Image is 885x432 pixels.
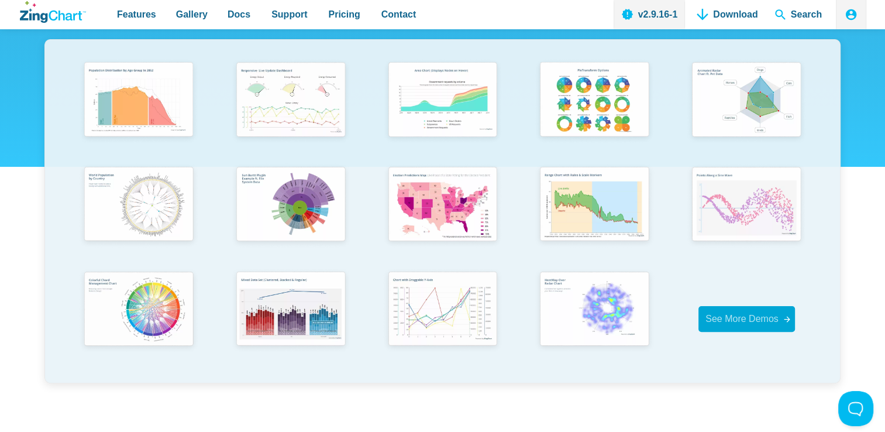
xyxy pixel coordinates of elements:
[382,267,504,354] img: Chart with Draggable Y-Axis
[230,162,352,249] img: Sun Burst Plugin Example ft. File System Data
[215,162,367,267] a: Sun Burst Plugin Example ft. File System Data
[838,391,873,426] iframe: Toggle Customer Support
[78,267,199,354] img: Colorful Chord Management Chart
[78,162,199,249] img: World Population by Country
[117,6,156,22] span: Features
[367,162,519,267] a: Election Predictions Map
[63,57,215,162] a: Population Distribution by Age Group in 2052
[228,6,250,22] span: Docs
[367,57,519,162] a: Area Chart (Displays Nodes on Hover)
[230,57,352,144] img: Responsive Live Update Dashboard
[63,267,215,372] a: Colorful Chord Management Chart
[328,6,360,22] span: Pricing
[63,162,215,267] a: World Population by Country
[670,162,822,267] a: Points Along a Sine Wave
[382,162,504,249] img: Election Predictions Map
[381,6,416,22] span: Contact
[215,267,367,372] a: Mixed Data Set (Clustered, Stacked, and Regular)
[533,267,655,354] img: Heatmap Over Radar Chart
[215,57,367,162] a: Responsive Live Update Dashboard
[518,162,670,267] a: Range Chart with Rultes & Scale Markers
[518,57,670,162] a: Pie Transform Options
[686,162,807,249] img: Points Along a Sine Wave
[78,57,199,144] img: Population Distribution by Age Group in 2052
[533,162,655,249] img: Range Chart with Rultes & Scale Markers
[367,267,519,372] a: Chart with Draggable Y-Axis
[382,57,504,144] img: Area Chart (Displays Nodes on Hover)
[176,6,208,22] span: Gallery
[686,57,807,144] img: Animated Radar Chart ft. Pet Data
[698,306,795,331] a: See More Demos
[533,57,655,144] img: Pie Transform Options
[20,1,86,23] a: ZingChart Logo. Click to return to the homepage
[670,57,822,162] a: Animated Radar Chart ft. Pet Data
[230,267,352,354] img: Mixed Data Set (Clustered, Stacked, and Regular)
[271,6,307,22] span: Support
[705,314,779,324] span: See More Demos
[518,267,670,372] a: Heatmap Over Radar Chart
